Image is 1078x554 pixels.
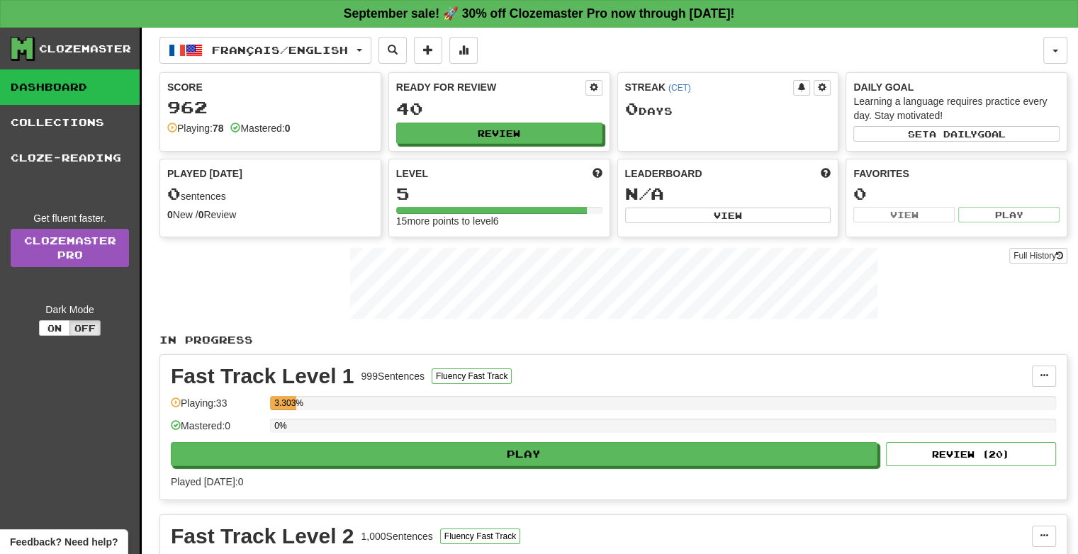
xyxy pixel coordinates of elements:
[167,166,242,181] span: Played [DATE]
[440,528,520,544] button: Fluency Fast Track
[853,94,1060,123] div: Learning a language requires practice every day. Stay motivated!
[213,123,224,134] strong: 78
[171,366,354,387] div: Fast Track Level 1
[625,100,831,118] div: Day s
[414,37,442,64] button: Add sentence to collection
[171,419,263,442] div: Mastered: 0
[274,396,296,410] div: 3.303%
[171,442,877,466] button: Play
[167,209,173,220] strong: 0
[11,303,129,317] div: Dark Mode
[396,80,585,94] div: Ready for Review
[39,320,70,336] button: On
[361,369,425,383] div: 999 Sentences
[167,98,374,116] div: 962
[853,207,955,222] button: View
[625,183,664,203] span: N/A
[171,396,263,419] div: Playing: 33
[167,183,181,203] span: 0
[167,80,374,94] div: Score
[625,208,831,223] button: View
[625,166,702,181] span: Leaderboard
[159,37,371,64] button: Français/English
[378,37,407,64] button: Search sentences
[11,229,129,267] a: ClozemasterPro
[668,83,691,93] a: (CET)
[958,207,1060,222] button: Play
[396,214,602,228] div: 15 more points to level 6
[853,185,1060,203] div: 0
[69,320,101,336] button: Off
[10,535,118,549] span: Open feedback widget
[886,442,1056,466] button: Review (20)
[853,126,1060,142] button: Seta dailygoal
[11,211,129,225] div: Get fluent faster.
[167,208,374,222] div: New / Review
[625,80,794,94] div: Streak
[929,129,977,139] span: a daily
[853,80,1060,94] div: Daily Goal
[593,166,602,181] span: Score more points to level up
[853,166,1060,181] div: Favorites
[821,166,831,181] span: This week in points, UTC
[361,529,433,543] div: 1,000 Sentences
[212,44,348,56] span: Français / English
[159,333,1067,347] p: In Progress
[198,209,204,220] strong: 0
[396,123,602,144] button: Review
[285,123,291,134] strong: 0
[396,185,602,203] div: 5
[432,368,512,384] button: Fluency Fast Track
[171,526,354,547] div: Fast Track Level 2
[625,98,639,118] span: 0
[167,185,374,203] div: sentences
[230,121,290,135] div: Mastered:
[1009,248,1067,264] button: Full History
[396,166,428,181] span: Level
[39,42,131,56] div: Clozemaster
[171,476,243,487] span: Played [DATE]: 0
[344,6,735,21] strong: September sale! 🚀 30% off Clozemaster Pro now through [DATE]!
[449,37,478,64] button: More stats
[396,100,602,118] div: 40
[167,121,223,135] div: Playing:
